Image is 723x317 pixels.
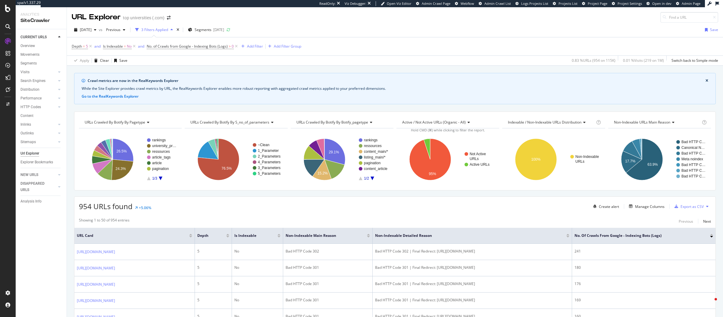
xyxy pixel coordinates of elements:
[20,159,53,165] div: Explorer Bookmarks
[455,1,474,6] a: Webflow
[20,69,56,75] a: Visits
[676,1,700,6] a: Admin Page
[429,172,436,176] text: 95%
[345,1,366,6] div: Viz Debugger:
[79,133,182,186] svg: A chart.
[396,133,499,186] div: A chart.
[623,58,664,63] div: 0.01 % Visits ( 219 on 1M )
[286,233,358,238] span: Non-Indexable Main Reason
[117,149,127,153] text: 26.5%
[588,1,607,6] span: Project Page
[703,297,717,311] iframe: Intercom live chat
[681,168,706,173] text: Bad HTTP C…
[82,86,708,91] div: While the Site Explorer provides crawl metrics by URL, the RealKeywords Explorer enables more rob...
[234,281,280,287] div: No
[152,176,157,180] text: 1/3
[234,233,268,238] span: Is Indexable
[681,146,705,150] text: Canonical N…
[515,1,548,6] a: Logs Projects List
[83,44,85,49] span: =
[20,60,37,67] div: Segments
[195,27,211,32] span: Segments
[703,25,718,35] button: Save
[20,139,36,145] div: Sitemaps
[20,78,56,84] a: Search Engines
[20,180,51,193] div: DISAPPEARED URLS
[375,249,569,254] div: Bad HTTP Code 302 | Final Redirect: [URL][DOMAIN_NAME]
[197,265,229,270] div: 5
[679,219,693,224] div: Previous
[20,69,30,75] div: Visits
[608,133,711,186] svg: A chart.
[470,157,479,161] text: URLs
[72,56,89,65] button: Apply
[422,1,450,6] span: Admin Crawl Page
[479,1,511,6] a: Admin Crawl List
[614,120,670,125] span: Non-Indexable URLs Main Reason
[20,159,62,165] a: Explorer Bookmarks
[189,118,282,127] h4: URLs Crawled By Botify By s_no_of_parameters
[20,34,56,40] a: CURRENT URLS
[291,133,393,186] svg: A chart.
[704,77,710,85] button: close banner
[222,166,232,171] text: 76.5%
[239,43,263,50] button: Add Filter
[258,149,279,153] text: 1_Parameter
[86,42,88,51] span: 5
[197,233,217,238] span: Depth
[682,1,700,6] span: Admin Page
[295,118,388,127] h4: URLs Crawled By Botify By botify_pagetype
[72,25,99,35] button: [DATE]
[20,130,34,137] div: Outlinks
[652,1,671,6] span: Open in dev
[296,120,368,125] span: URLs Crawled By Botify By botify_pagetype
[612,1,642,6] a: Project Settings
[507,118,595,127] h4: Indexable / Non-Indexable URLs Distribution
[375,265,569,270] div: Bad HTTP Code 301 | Final Redirect: [URL][DOMAIN_NAME]
[618,1,642,6] span: Project Settings
[681,151,706,155] text: Bad HTTP C…
[258,154,280,158] text: 2_Parameters
[185,133,287,186] div: A chart.
[197,249,229,254] div: 5
[94,43,101,49] button: and
[152,161,162,165] text: article
[364,176,369,180] text: 1/2
[381,1,412,6] a: Open Viz Editor
[232,42,234,51] span: 0
[647,162,658,167] text: 63.9%
[234,265,280,270] div: No
[72,44,82,49] span: Depth
[190,120,269,125] span: URLs Crawled By Botify By s_no_of_parameters
[85,120,145,125] span: URLs Crawled By Botify By pagetype
[20,52,62,58] a: Movements
[133,25,175,35] button: 3 Filters Applied
[416,1,450,6] a: Admin Crawl Page
[531,157,541,162] text: 100%
[152,144,176,148] text: university_pr…
[20,121,31,128] div: Inlinks
[582,1,607,6] a: Project Page
[79,218,130,225] div: Showing 1 to 50 of 954 entries
[20,113,33,119] div: Content
[20,172,38,178] div: NEW URLS
[74,73,716,104] div: info banner
[671,58,718,63] div: Switch back to Simple mode
[375,281,569,287] div: Bad HTTP Code 301 | Final Redirect: [URL][DOMAIN_NAME]
[104,25,128,35] button: Previous
[141,27,168,32] div: 3 Filters Applied
[625,159,635,163] text: 17.7%
[258,171,280,176] text: 5_Parameters
[124,44,126,49] span: =
[147,44,228,49] span: No. of Crawls from Google - Indexing Bots (Logs)
[574,281,713,287] div: 176
[80,27,92,32] span: 2025 Sep. 13th
[20,180,56,193] a: DISAPPEARED URLS
[127,42,132,51] span: No
[82,94,139,99] button: Go to the RealKeywords Explorer
[123,15,164,21] div: top universities (.com)
[575,159,584,164] text: URLs
[152,167,169,171] text: pagination
[375,297,569,303] div: Bad HTTP Code 301 | Final Redirect: [URL][DOMAIN_NAME]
